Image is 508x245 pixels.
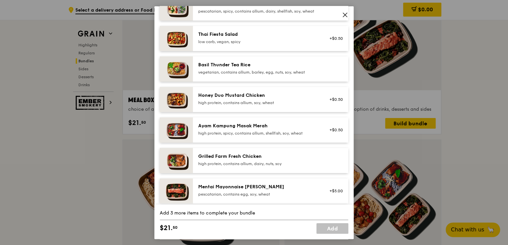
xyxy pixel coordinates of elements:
[325,35,343,41] div: +$0.50
[198,183,317,190] div: Mentai Mayonnaise [PERSON_NAME]
[198,0,317,7] div: Thai Green Curry Fish
[198,191,317,197] div: pescatarian, contains egg, soy, wheat
[198,153,317,159] div: Grilled Farm Fresh Chicken
[160,87,193,112] img: daily_normal_Honey_Duo_Mustard_Chicken__Horizontal_.jpg
[160,148,193,173] img: daily_normal_HORZ-Grilled-Farm-Fresh-Chicken.jpg
[325,96,343,102] div: +$0.50
[316,223,348,234] a: Add
[198,61,317,68] div: Basil Thunder Tea Rice
[198,100,317,105] div: high protein, contains allium, soy, wheat
[198,161,317,166] div: high protein, contains allium, dairy, nuts, soy
[325,188,343,193] div: +$5.00
[198,8,317,14] div: pescatarian, spicy, contains allium, dairy, shellfish, soy, wheat
[160,210,348,216] div: Add 3 more items to complete your bundle
[173,225,178,230] span: 50
[198,122,317,129] div: Ayam Kampung Masak Merah
[198,69,317,75] div: vegetarian, contains allium, barley, egg, nuts, soy, wheat
[325,127,343,132] div: +$0.50
[160,56,193,81] img: daily_normal_HORZ-Basil-Thunder-Tea-Rice.jpg
[160,223,173,233] span: $21.
[198,31,317,37] div: Thai Fiesta Salad
[198,39,317,44] div: low carb, vegan, spicy
[160,178,193,203] img: daily_normal_Mentai-Mayonnaise-Aburi-Salmon-HORZ.jpg
[160,26,193,51] img: daily_normal_Thai_Fiesta_Salad__Horizontal_.jpg
[198,92,317,98] div: Honey Duo Mustard Chicken
[198,130,317,136] div: high protein, spicy, contains allium, shellfish, soy, wheat
[160,117,193,142] img: daily_normal_Ayam_Kampung_Masak_Merah_Horizontal_.jpg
